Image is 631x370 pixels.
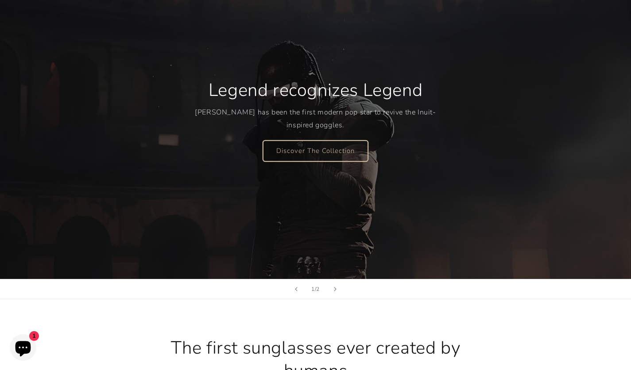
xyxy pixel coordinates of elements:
a: Discover The Collection [263,140,368,161]
button: Next slide [325,279,345,299]
p: [PERSON_NAME] has been the first modern pop star to revive the Inuit-inspired goggles. [195,106,436,132]
span: 1 [311,285,315,294]
inbox-online-store-chat: Shopify online store chat [7,334,39,363]
span: / [315,285,317,294]
button: Previous slide [286,279,306,299]
span: 2 [316,285,320,294]
h2: Legend recognizes Legend [209,79,422,102]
